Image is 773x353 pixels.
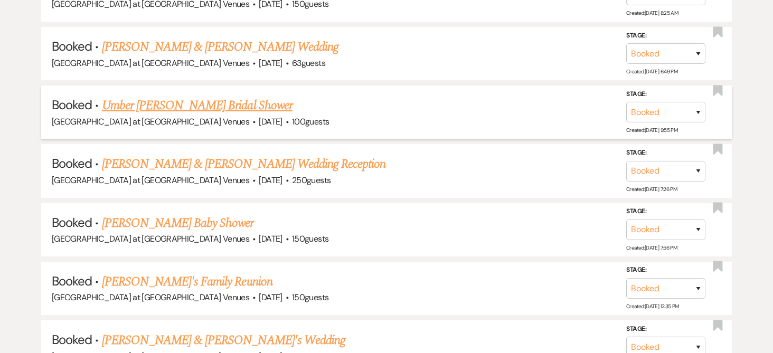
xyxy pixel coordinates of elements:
[52,175,249,186] span: [GEOGRAPHIC_DATA] at [GEOGRAPHIC_DATA] Venues
[52,292,249,303] span: [GEOGRAPHIC_DATA] at [GEOGRAPHIC_DATA] Venues
[102,155,386,174] a: [PERSON_NAME] & [PERSON_NAME] Wedding Reception
[52,233,249,244] span: [GEOGRAPHIC_DATA] at [GEOGRAPHIC_DATA] Venues
[52,38,92,54] span: Booked
[102,214,254,233] a: [PERSON_NAME] Baby Shower
[292,233,328,244] span: 150 guests
[259,58,282,69] span: [DATE]
[292,175,331,186] span: 250 guests
[259,116,282,127] span: [DATE]
[626,186,677,193] span: Created: [DATE] 7:26 PM
[626,30,705,42] label: Stage:
[52,58,249,69] span: [GEOGRAPHIC_DATA] at [GEOGRAPHIC_DATA] Venues
[52,97,92,113] span: Booked
[626,303,678,310] span: Created: [DATE] 12:35 PM
[52,155,92,171] span: Booked
[52,214,92,231] span: Booked
[52,273,92,289] span: Booked
[626,89,705,100] label: Stage:
[52,116,249,127] span: [GEOGRAPHIC_DATA] at [GEOGRAPHIC_DATA] Venues
[102,272,272,291] a: [PERSON_NAME]'s Family Reunion
[292,58,325,69] span: 63 guests
[626,244,677,251] span: Created: [DATE] 7:56 PM
[626,147,705,159] label: Stage:
[626,264,705,276] label: Stage:
[626,127,677,133] span: Created: [DATE] 9:55 PM
[626,206,705,217] label: Stage:
[292,292,328,303] span: 150 guests
[626,323,705,335] label: Stage:
[626,68,677,75] span: Created: [DATE] 6:49 PM
[102,331,346,350] a: [PERSON_NAME] & [PERSON_NAME]'s Wedding
[259,233,282,244] span: [DATE]
[102,96,293,115] a: Umber [PERSON_NAME] Bridal Shower
[102,37,338,56] a: [PERSON_NAME] & [PERSON_NAME] Wedding
[292,116,329,127] span: 100 guests
[259,292,282,303] span: [DATE]
[52,331,92,348] span: Booked
[259,175,282,186] span: [DATE]
[626,9,678,16] span: Created: [DATE] 8:25 AM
